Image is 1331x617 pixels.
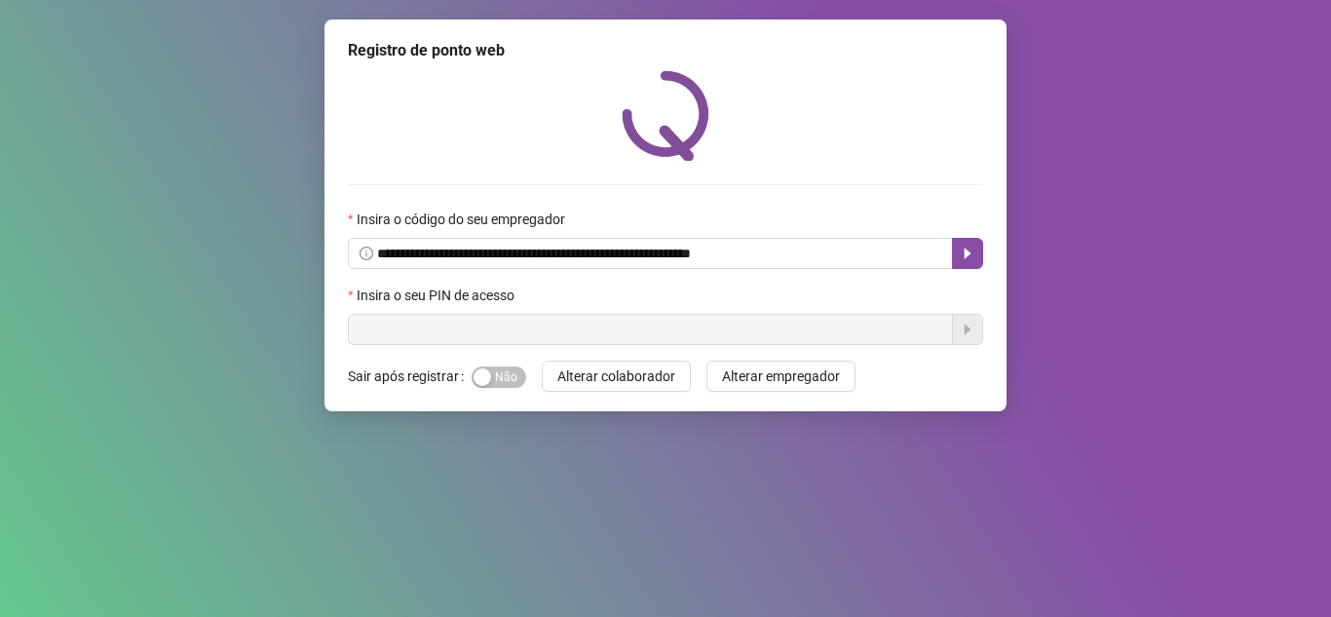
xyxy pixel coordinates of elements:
div: Registro de ponto web [348,39,983,62]
img: QRPoint [622,70,709,161]
button: Alterar colaborador [542,361,691,392]
span: info-circle [360,247,373,260]
span: caret-right [960,246,975,261]
label: Insira o código do seu empregador [348,209,578,230]
button: Alterar empregador [706,361,856,392]
label: Insira o seu PIN de acesso [348,285,527,306]
span: Alterar empregador [722,366,840,387]
label: Sair após registrar [348,361,472,392]
span: Alterar colaborador [557,366,675,387]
